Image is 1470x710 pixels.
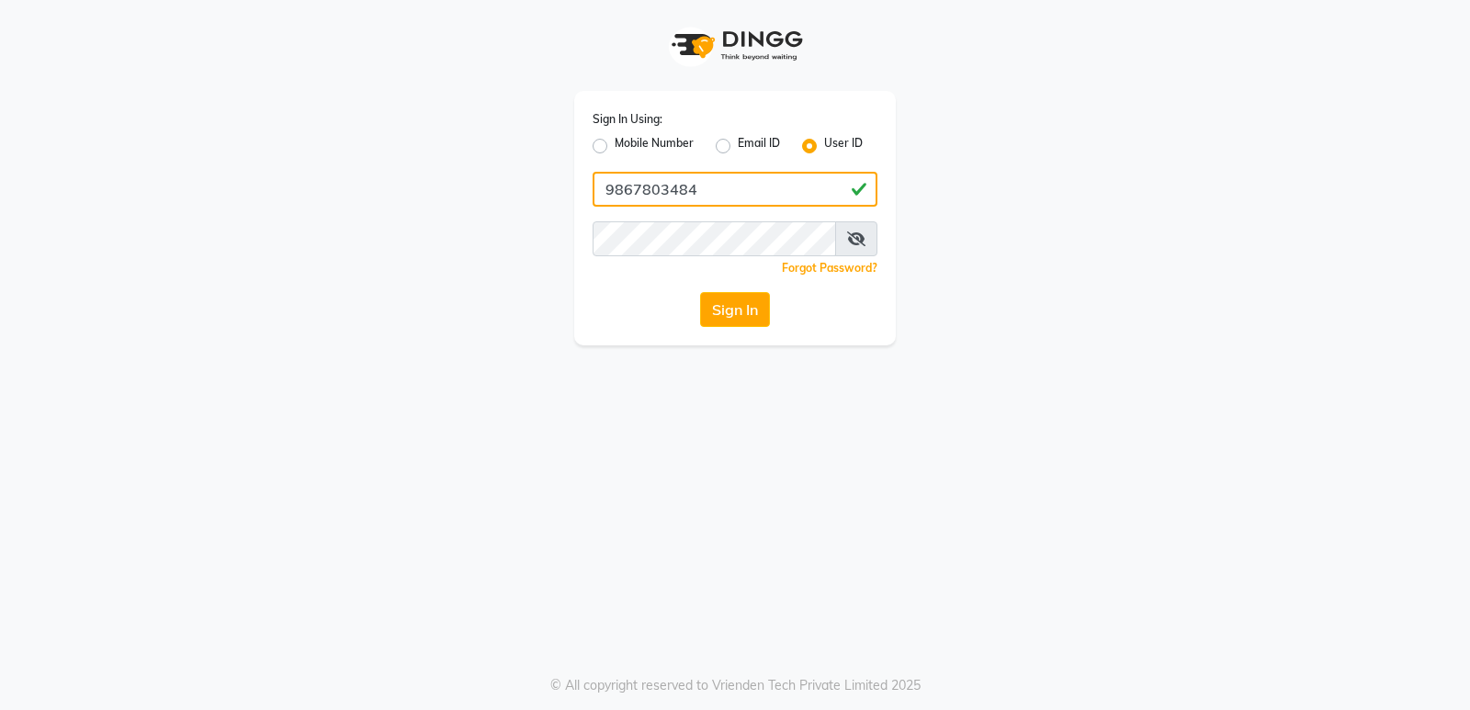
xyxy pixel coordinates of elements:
input: Username [593,172,877,207]
label: User ID [824,135,863,157]
button: Sign In [700,292,770,327]
img: logo1.svg [661,18,808,73]
input: Username [593,221,836,256]
a: Forgot Password? [782,261,877,275]
label: Mobile Number [615,135,694,157]
label: Email ID [738,135,780,157]
label: Sign In Using: [593,111,662,128]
